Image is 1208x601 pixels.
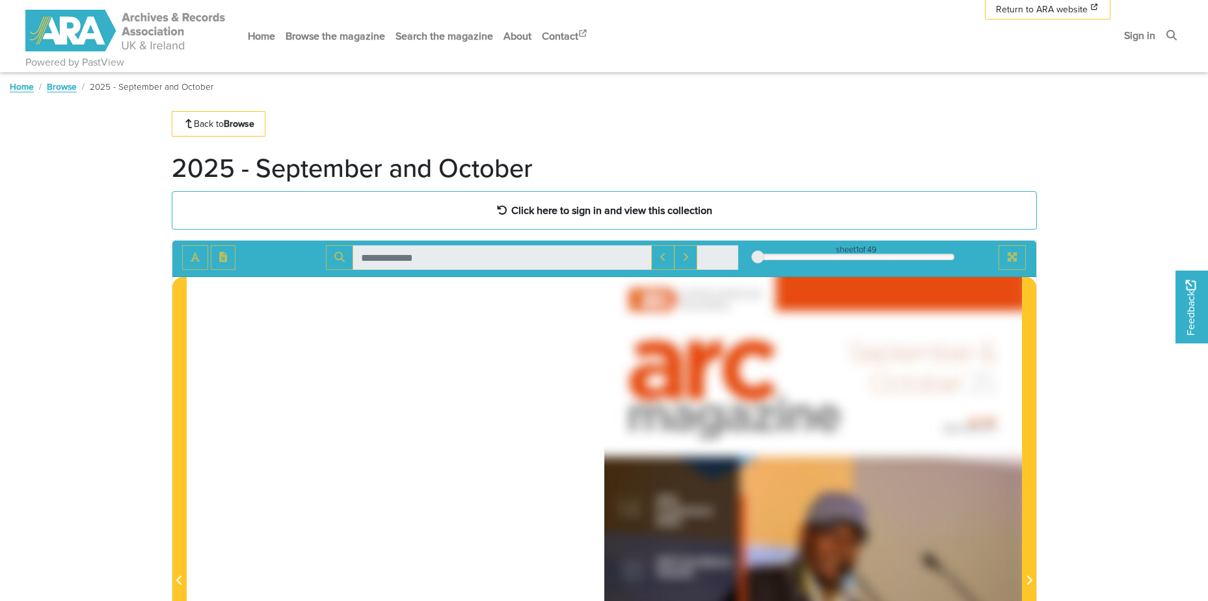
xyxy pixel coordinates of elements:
[856,243,859,256] span: 1
[172,111,266,137] a: Back toBrowse
[280,19,390,53] a: Browse the magazine
[996,3,1088,16] span: Return to ARA website
[1175,271,1208,343] a: Would you like to provide feedback?
[25,55,124,70] a: Powered by PastView
[758,243,954,256] div: sheet of 49
[1119,18,1161,53] a: Sign in
[172,152,533,183] h1: 2025 - September and October
[674,245,697,270] button: Next Match
[25,10,227,51] img: ARA - ARC Magazine | Powered by PastView
[172,191,1037,230] a: Click here to sign in and view this collection
[47,80,77,93] a: Browse
[182,245,208,270] button: Toggle text selection (Alt+T)
[999,245,1026,270] button: Full screen mode
[10,80,34,93] a: Home
[25,3,227,59] a: ARA - ARC Magazine | Powered by PastView logo
[390,19,498,53] a: Search the magazine
[498,19,537,53] a: About
[224,117,254,130] strong: Browse
[243,19,280,53] a: Home
[326,245,353,270] button: Search
[353,245,652,270] input: Search for
[90,80,213,93] span: 2025 - September and October
[651,245,675,270] button: Previous Match
[537,19,594,53] a: Contact
[211,245,235,270] button: Open transcription window
[511,203,712,217] strong: Click here to sign in and view this collection
[1183,280,1199,335] span: Feedback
